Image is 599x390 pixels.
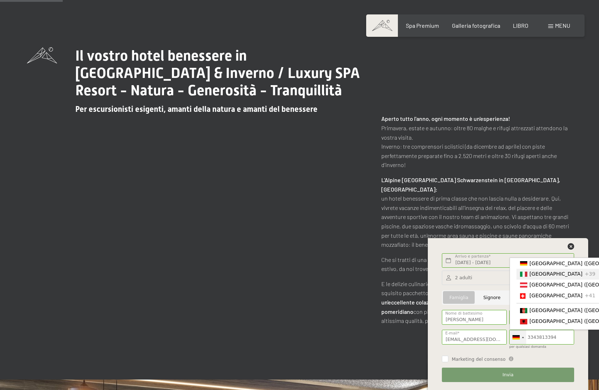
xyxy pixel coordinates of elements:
font: Che si tratti di una romantica vacanza invernale o di un soleggiato sogno estivo, da noi troveret... [381,256,559,272]
a: LIBRO [513,22,528,29]
a: Spa Premium [406,22,439,29]
font: un hotel benessere di prima classe che non lascia nulla a desiderare. Qui, vivrete vacanze indime... [381,195,569,248]
font: con piatti leggeri, dolci e snack [413,308,489,315]
font: [GEOGRAPHIC_DATA] [529,271,582,277]
font: un pranzo e un buffet pomeridiano [381,299,552,315]
font: Il vostro hotel benessere in [GEOGRAPHIC_DATA] & Inverno / Luxury SPA Resort - Natura - Generosit... [75,47,360,99]
font: Inverno: tre comprensori sciistici (da dicembre ad aprile) con piste perfettamente preparate fino... [381,143,557,168]
font: menu [555,22,570,29]
font: per qualsiasi domanda [509,345,546,349]
font: +41 [585,293,595,299]
font: un'eccellente colazione a buffet [381,299,461,306]
font: L'Alpine [GEOGRAPHIC_DATA] Schwarzenstein in [GEOGRAPHIC_DATA], [GEOGRAPHIC_DATA]: [381,176,560,193]
font: Primavera, estate e autunno: oltre 80 malghe e rifugi attrezzati attendono la vostra visita. [381,124,568,141]
input: 01512 3456789 [509,330,574,345]
div: Germania (Germania): +49 [510,330,526,344]
button: Invia [442,368,574,382]
font: Marketing del consenso [452,356,505,362]
font: Aperto tutto l'anno, ogni momento è un'esperienza! [381,115,510,122]
font: Per escursionisti esigenti, amanti della natura e amanti del benessere [75,105,318,114]
font: E le delizie culinarie? Vi coccoleremo per tutta la giornata con il nostro squisito pacchetto di ... [381,280,555,297]
font: [GEOGRAPHIC_DATA] [529,293,582,299]
a: Galleria fotografica [452,22,500,29]
font: Invia [502,372,513,377]
font: +39 [585,271,595,277]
